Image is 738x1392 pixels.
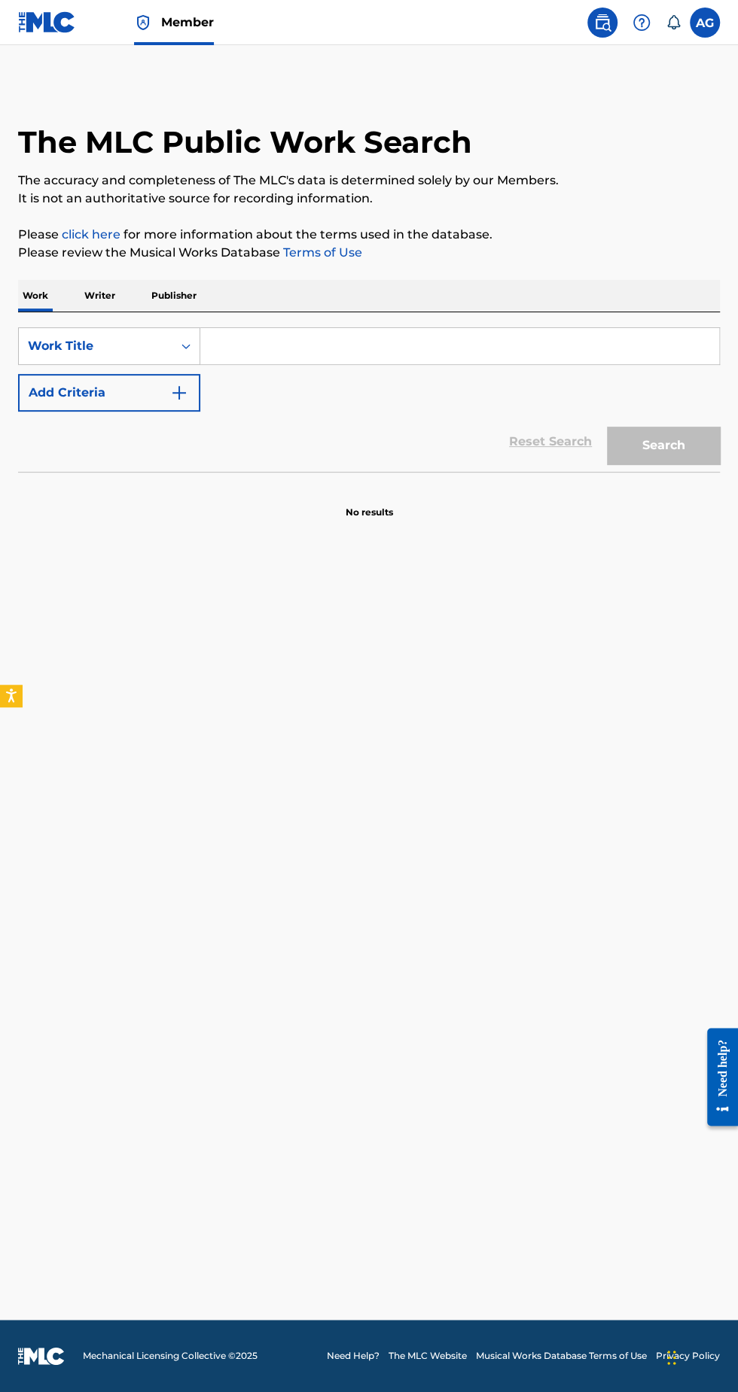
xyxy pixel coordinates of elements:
[389,1349,467,1363] a: The MLC Website
[663,1320,738,1392] iframe: Chat Widget
[62,227,120,242] a: click here
[18,1347,65,1365] img: logo
[587,8,618,38] a: Public Search
[18,280,53,312] p: Work
[83,1349,258,1363] span: Mechanical Licensing Collective © 2025
[80,280,120,312] p: Writer
[18,374,200,412] button: Add Criteria
[666,15,681,30] div: Notifications
[696,1017,738,1138] iframe: Resource Center
[18,190,720,208] p: It is not an authoritative source for recording information.
[28,337,163,355] div: Work Title
[656,1349,720,1363] a: Privacy Policy
[476,1349,647,1363] a: Musical Works Database Terms of Use
[667,1335,676,1380] div: Drag
[170,384,188,402] img: 9d2ae6d4665cec9f34b9.svg
[18,123,472,161] h1: The MLC Public Work Search
[147,280,201,312] p: Publisher
[134,14,152,32] img: Top Rightsholder
[161,14,214,31] span: Member
[18,327,720,472] form: Search Form
[593,14,611,32] img: search
[18,226,720,244] p: Please for more information about the terms used in the database.
[18,172,720,190] p: The accuracy and completeness of The MLC's data is determined solely by our Members.
[346,488,393,519] p: No results
[18,244,720,262] p: Please review the Musical Works Database
[18,11,76,33] img: MLC Logo
[327,1349,380,1363] a: Need Help?
[633,14,651,32] img: help
[627,8,657,38] div: Help
[690,8,720,38] div: User Menu
[280,245,362,260] a: Terms of Use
